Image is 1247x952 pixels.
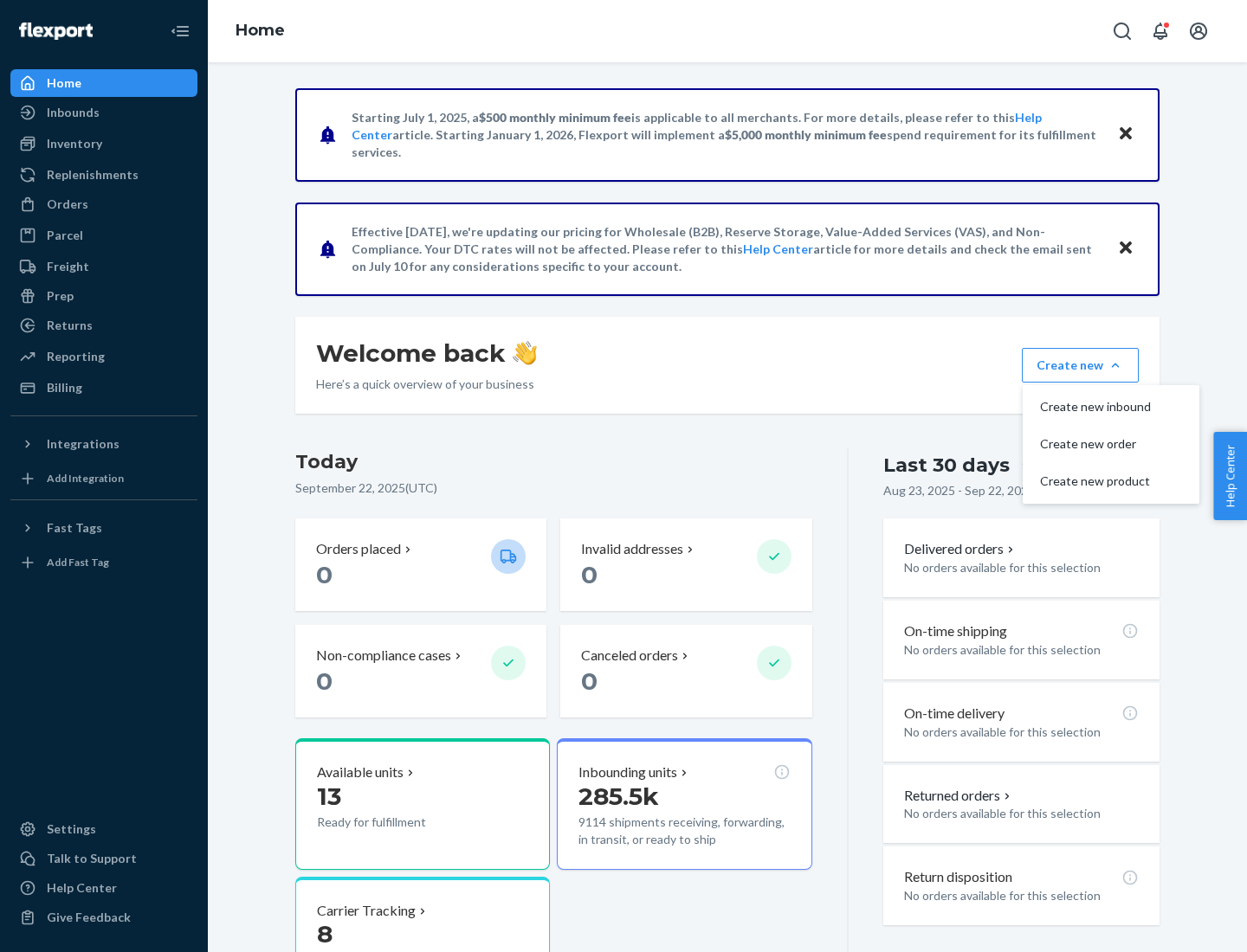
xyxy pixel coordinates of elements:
[904,641,1139,659] p: No orders available for this selection
[10,312,197,339] a: Returns
[317,901,416,921] p: Carrier Tracking
[47,196,88,213] div: Orders
[1115,236,1137,261] button: Close
[10,161,197,189] a: Replenishments
[10,815,197,843] a: Settings
[1105,14,1140,48] button: Open Search Box
[222,6,299,56] ol: breadcrumbs
[581,646,678,666] p: Canceled orders
[904,539,1018,559] button: Delivered orders
[295,518,546,611] button: Orders placed 0
[10,374,197,402] a: Billing
[10,874,197,902] a: Help Center
[904,887,1139,904] p: No orders available for this selection
[1181,14,1216,48] button: Open account menu
[904,867,1012,887] p: Return disposition
[10,430,197,458] button: Integrations
[513,341,537,365] img: hand-wave emoji
[10,343,197,370] a: Reporting
[10,514,197,542] button: Fast Tags
[479,110,631,125] span: $500 monthly minimum fee
[317,814,477,831] p: Ready for fulfillment
[904,559,1139,576] p: No orders available for this selection
[47,555,109,569] div: Add Fast Tag
[578,782,659,811] span: 285.5k
[316,666,333,696] span: 0
[883,482,1067,499] p: Aug 23, 2025 - Sep 22, 2025 ( UTC )
[47,850,137,867] div: Talk to Support
[352,109,1101,161] p: Starting July 1, 2025, a is applicable to all merchants. For more details, please refer to this a...
[1143,14,1178,48] button: Open notifications
[1040,401,1151,413] span: Create new inbound
[295,738,550,870] button: Available units13Ready for fulfillment
[581,560,598,589] span: 0
[1022,348,1139,383] button: Create newCreate new inboundCreate new orderCreate new product
[295,625,546,717] button: Non-compliance cases 0
[352,223,1101,275] p: Effective [DATE], we're updating our pricing for Wholesale (B2B), Reserve Storage, Value-Added Se...
[316,539,401,559] p: Orders placed
[557,738,811,870] button: Inbounding units285.5k9114 shipments receiving, forwarding, in transit, or ready to ship
[560,625,811,717] button: Canceled orders 0
[47,909,131,926] div: Give Feedback
[560,518,811,611] button: Invalid addresses 0
[581,539,683,559] p: Invalid addresses
[1040,475,1151,487] span: Create new product
[47,258,89,275] div: Freight
[47,104,100,121] div: Inbounds
[47,135,102,152] div: Inventory
[725,127,887,142] span: $5,000 monthly minimum fee
[316,376,537,393] p: Here’s a quick overview of your business
[10,190,197,218] a: Orders
[10,845,197,872] a: Talk to Support
[1026,463,1196,500] button: Create new product
[316,338,537,369] h1: Welcome back
[10,549,197,576] a: Add Fast Tag
[19,23,93,40] img: Flexport logo
[47,317,93,334] div: Returns
[1026,389,1196,426] button: Create new inbound
[10,69,197,97] a: Home
[47,879,117,897] div: Help Center
[10,465,197,492] a: Add Integration
[10,222,197,249] a: Parcel
[317,782,341,811] span: 13
[47,820,96,838] div: Settings
[47,471,124,486] div: Add Integration
[316,560,333,589] span: 0
[10,904,197,931] button: Give Feedback
[578,762,677,782] p: Inbounding units
[236,21,285,40] a: Home
[581,666,598,696] span: 0
[47,227,83,244] div: Parcel
[1040,438,1151,450] span: Create new order
[47,74,81,92] div: Home
[904,724,1139,741] p: No orders available for this selection
[47,435,120,453] div: Integrations
[317,762,404,782] p: Available units
[295,448,812,476] h3: Today
[904,621,1007,641] p: On-time shipping
[316,646,451,666] p: Non-compliance cases
[47,519,102,537] div: Fast Tags
[317,919,333,949] span: 8
[904,805,1139,822] p: No orders available for this selection
[163,14,197,48] button: Close Navigation
[904,786,1014,806] button: Returned orders
[47,166,139,183] div: Replenishments
[1115,122,1137,147] button: Close
[47,348,105,365] div: Reporting
[47,379,82,396] div: Billing
[10,253,197,280] a: Freight
[47,287,74,305] div: Prep
[904,704,1005,724] p: On-time delivery
[10,99,197,126] a: Inbounds
[10,282,197,310] a: Prep
[743,241,813,256] a: Help Center
[10,130,197,158] a: Inventory
[295,479,812,497] p: September 22, 2025 ( UTC )
[883,452,1010,479] div: Last 30 days
[1213,432,1247,520] button: Help Center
